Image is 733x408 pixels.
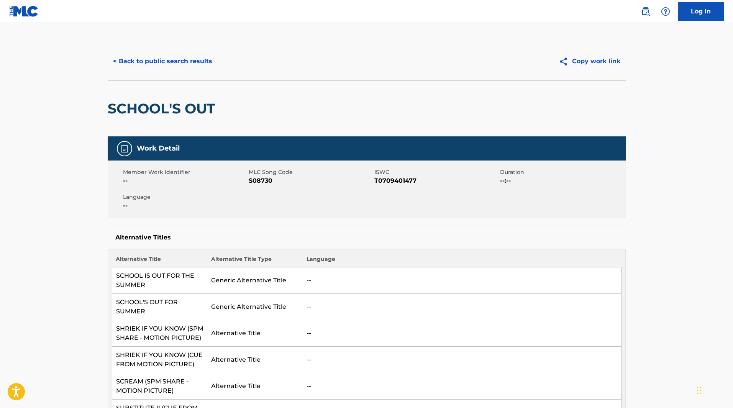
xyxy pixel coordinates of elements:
[658,4,673,19] div: Help
[207,373,303,400] td: Alternative Title
[303,347,621,373] td: --
[374,168,498,176] span: ISWC
[678,2,724,21] a: Log In
[112,373,207,400] td: SCREAM (SPM SHARE - MOTION PICTURE)
[137,144,180,153] h5: Work Detail
[249,176,372,185] span: S08730
[695,371,733,408] div: Widget de chat
[553,52,626,71] button: Copy work link
[207,294,303,320] td: Generic Alternative Title
[123,193,247,201] span: Language
[303,255,621,267] th: Language
[249,168,372,176] span: MLC Song Code
[123,176,247,185] span: --
[112,294,207,320] td: SCHOOL'S OUT FOR SUMMER
[641,7,650,16] img: search
[697,379,702,402] div: Glisser
[500,176,624,185] span: --:--
[112,267,207,294] td: SCHOOL IS OUT FOR THE SUMMER
[695,371,733,408] iframe: Chat Widget
[112,320,207,347] td: SHRIEK IF YOU KNOW (SPM SHARE - MOTION PICTURE)
[120,144,129,153] img: Work Detail
[661,7,670,16] img: help
[303,294,621,320] td: --
[123,168,247,176] span: Member Work Identifier
[108,100,219,117] h2: SCHOOL'S OUT
[9,6,39,17] img: MLC Logo
[303,267,621,294] td: --
[303,373,621,400] td: --
[500,168,624,176] span: Duration
[638,4,653,19] a: Public Search
[123,201,247,210] span: --
[559,57,572,66] img: Copy work link
[115,234,618,241] h5: Alternative Titles
[112,255,207,267] th: Alternative Title
[207,267,303,294] td: Generic Alternative Title
[303,320,621,347] td: --
[207,255,303,267] th: Alternative Title Type
[207,320,303,347] td: Alternative Title
[374,176,498,185] span: T0709401477
[207,347,303,373] td: Alternative Title
[112,347,207,373] td: SHRIEK IF YOU KNOW (CUE FROM MOTION PICTURE)
[108,52,218,71] button: < Back to public search results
